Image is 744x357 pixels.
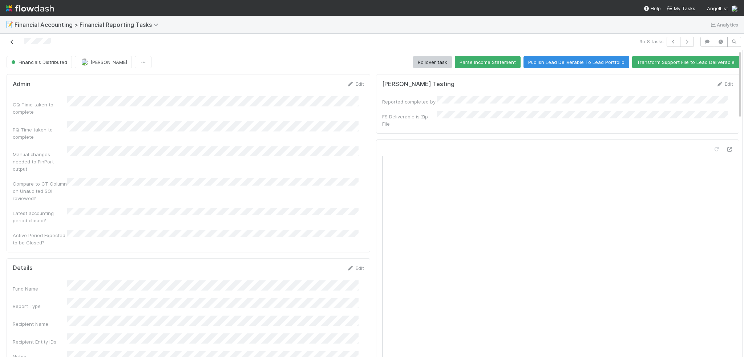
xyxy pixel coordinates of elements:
[707,5,728,11] span: AngelList
[13,151,67,173] div: Manual changes needed to FinPort output
[347,265,364,271] a: Edit
[643,5,661,12] div: Help
[13,180,67,202] div: Compare to CT Column on Unaudited SOI reviewed?
[382,98,437,105] div: Reported completed by
[75,56,132,68] button: [PERSON_NAME]
[13,303,67,310] div: Report Type
[13,285,67,292] div: Fund Name
[13,101,67,115] div: CQ Time taken to complete
[716,81,733,87] a: Edit
[90,59,127,65] span: [PERSON_NAME]
[667,5,695,11] span: My Tasks
[731,5,738,12] img: avatar_e5ec2f5b-afc7-4357-8cf1-2139873d70b1.png
[6,21,13,28] span: 📝
[639,38,664,45] span: 3 of 8 tasks
[523,56,629,68] button: Publish Lead Deliverable To Lead Portfolio
[455,56,521,68] button: Parse Income Statement
[382,81,454,88] h5: [PERSON_NAME] Testing
[13,126,67,141] div: PQ Time taken to complete
[667,5,695,12] a: My Tasks
[13,338,67,345] div: Recipient Entity IDs
[13,320,67,328] div: Recipient Name
[13,210,67,224] div: Latest accounting period closed?
[382,113,437,127] div: FS Deliverable is Zip File
[81,58,88,66] img: avatar_8c44b08f-3bc4-4c10-8fb8-2c0d4b5a4cd3.png
[13,264,33,272] h5: Details
[413,56,452,68] button: Rollover task
[6,2,54,15] img: logo-inverted-e16ddd16eac7371096b0.svg
[347,81,364,87] a: Edit
[13,232,67,246] div: Active Period Expected to be Closed?
[709,20,738,29] a: Analytics
[13,81,31,88] h5: Admin
[15,21,162,28] span: Financial Accounting > Financial Reporting Tasks
[632,56,739,68] button: Transform Support File to Lead Deliverable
